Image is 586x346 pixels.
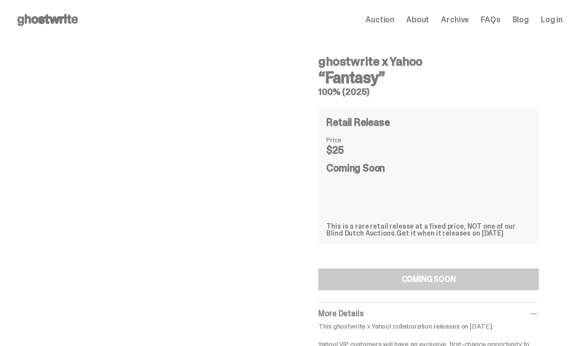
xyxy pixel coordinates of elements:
[318,323,539,330] p: This ghostwrite x Yahoo! collaboration releases on [DATE].
[326,117,389,127] h4: Retail Release
[406,16,429,24] a: About
[513,16,529,24] a: Blog
[396,229,503,238] span: Get it when it releases on [DATE]
[366,16,394,24] a: Auction
[318,87,539,96] h5: 100% (2025)
[326,136,376,143] dt: Price
[441,16,469,24] a: Archive
[326,145,376,155] dd: $25
[481,16,500,24] a: FAQs
[326,223,531,237] div: This is a rare retail release at a fixed price, NOT one of our Blind Dutch Auctions.
[318,268,539,290] button: COMING SOON
[318,70,539,86] h3: “Fantasy”
[318,56,539,68] h4: ghostwrite x Yahoo
[402,275,456,283] div: COMING SOON
[541,16,563,24] a: Log in
[326,163,531,211] div: Coming Soon
[318,308,363,319] span: More Details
